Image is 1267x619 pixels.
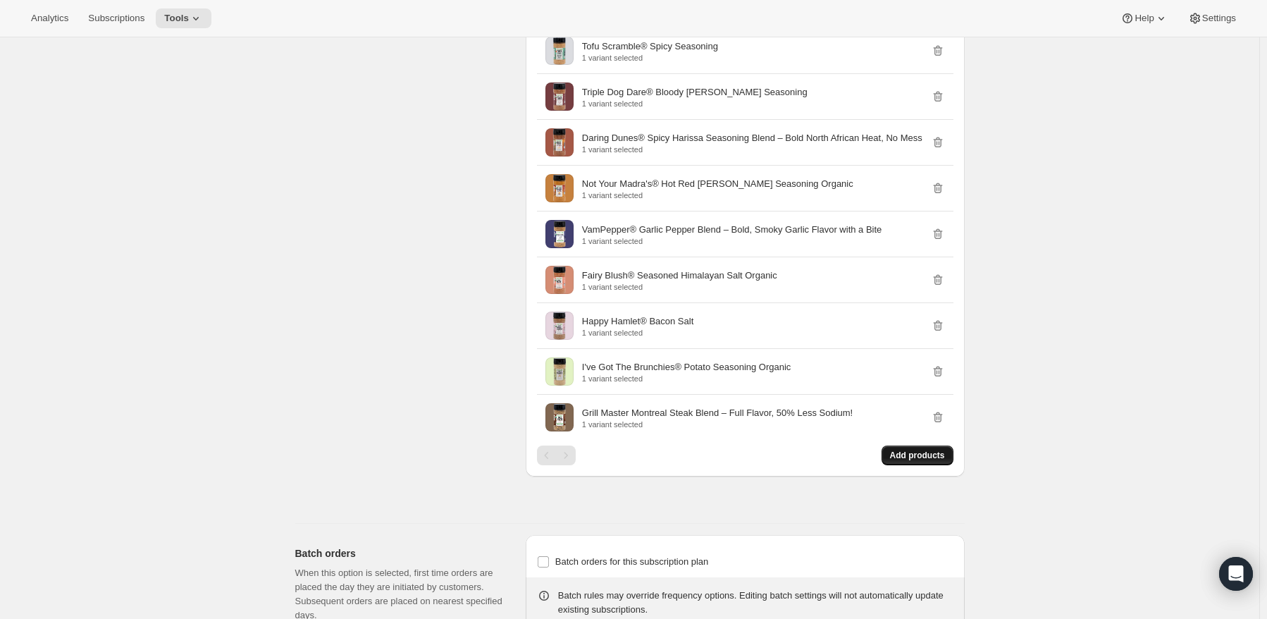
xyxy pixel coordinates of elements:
[156,8,211,28] button: Tools
[545,174,574,202] img: Not Your Madra's® Hot Red Curry Seasoning Organic
[582,191,853,200] p: 1 variant selected
[582,360,791,374] p: I've Got The Brunchies® Potato Seasoning Organic
[582,329,693,337] p: 1 variant selected
[1219,557,1253,591] div: Open Intercom Messenger
[582,177,853,191] p: Not Your Madra's® Hot Red [PERSON_NAME] Seasoning Organic
[582,39,718,54] p: Tofu Scramble® Spicy Seasoning
[545,128,574,157] img: Daring Dunes® Spicy Harissa Seasoning Blend – Bold North African Heat, No Mess
[23,8,77,28] button: Analytics
[582,237,882,245] p: 1 variant selected
[1202,13,1236,24] span: Settings
[882,446,953,465] button: Add products
[545,403,574,431] img: Grill Master Montreal Steak Blend – Full Flavor, 50% Less Sodium!
[582,54,718,62] p: 1 variant selected
[31,13,68,24] span: Analytics
[582,314,693,329] p: Happy Hamlet® Bacon Salt
[545,82,574,111] img: Triple Dog Dare® Bloody Mary Seasoning
[582,269,777,283] p: Fairy Blush® Seasoned Himalayan Salt Organic
[555,556,709,567] span: Batch orders for this subscription plan
[545,266,574,294] img: Fairy Blush® Seasoned Himalayan Salt Organic
[1180,8,1244,28] button: Settings
[582,406,853,420] p: Grill Master Montreal Steak Blend – Full Flavor, 50% Less Sodium!
[582,374,791,383] p: 1 variant selected
[164,13,189,24] span: Tools
[890,450,945,461] span: Add products
[1112,8,1176,28] button: Help
[537,446,576,465] nav: Pagination
[545,312,574,340] img: Happy Hamlet® Bacon Salt
[1135,13,1154,24] span: Help
[582,85,808,99] p: Triple Dog Dare® Bloody [PERSON_NAME] Seasoning
[80,8,153,28] button: Subscriptions
[582,131,922,145] p: Daring Dunes® Spicy Harissa Seasoning Blend – Bold North African Heat, No Mess
[582,99,808,108] p: 1 variant selected
[558,589,953,617] div: Batch rules may override frequency options. Editing batch settings will not automatically update ...
[88,13,144,24] span: Subscriptions
[545,357,574,386] img: I've Got The Brunchies® Potato Seasoning Organic
[582,223,882,237] p: VamPepper® Garlic Pepper Blend – Bold, Smoky Garlic Flavor with a Bite
[582,420,853,429] p: 1 variant selected
[582,283,777,291] p: 1 variant selected
[545,220,574,248] img: VamPepper® Garlic Pepper Blend – Bold, Smoky Garlic Flavor with a Bite
[582,145,922,154] p: 1 variant selected
[295,546,503,560] h2: Batch orders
